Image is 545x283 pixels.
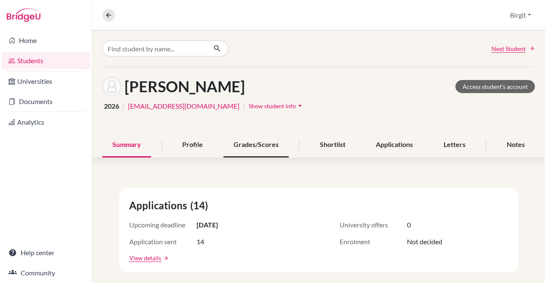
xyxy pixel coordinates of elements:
[122,101,125,111] span: |
[340,220,407,230] span: University offers
[102,77,121,96] img: Siddhartha Raghavan's avatar
[223,133,289,158] div: Grades/Scores
[102,133,151,158] div: Summary
[172,133,213,158] div: Profile
[2,93,90,110] a: Documents
[197,237,204,247] span: 14
[249,102,296,109] span: Show student info
[161,255,169,261] a: arrow_forward
[190,198,211,213] span: (14)
[2,244,90,261] a: Help center
[366,133,423,158] div: Applications
[2,114,90,131] a: Analytics
[492,44,535,53] a: Next Student
[129,254,161,262] a: View details
[506,7,535,23] button: Birgit
[128,101,239,111] a: [EMAIL_ADDRESS][DOMAIN_NAME]
[248,99,305,112] button: Show student infoarrow_drop_down
[102,40,207,56] input: Find student by name...
[243,101,245,111] span: |
[129,220,197,230] span: Upcoming deadline
[407,237,442,247] span: Not decided
[2,32,90,49] a: Home
[129,237,197,247] span: Application sent
[125,77,245,96] h1: [PERSON_NAME]
[497,133,535,158] div: Notes
[407,220,411,230] span: 0
[2,264,90,281] a: Community
[296,101,304,110] i: arrow_drop_down
[310,133,356,158] div: Shortlist
[492,44,526,53] span: Next Student
[340,237,407,247] span: Enrolment
[2,73,90,90] a: Universities
[433,133,476,158] div: Letters
[129,198,190,213] span: Applications
[2,52,90,69] a: Students
[455,80,535,93] a: Access student's account
[104,101,119,111] span: 2026
[197,220,218,230] span: [DATE]
[7,8,40,22] img: Bridge-U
